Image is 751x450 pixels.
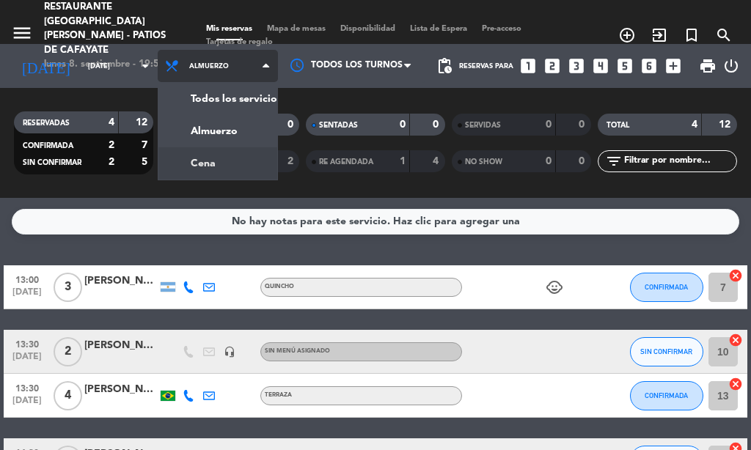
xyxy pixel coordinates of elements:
[664,56,683,75] i: add_box
[645,391,688,399] span: CONFIRMADA
[546,156,552,166] strong: 0
[84,337,158,354] div: [PERSON_NAME] X2
[400,156,406,166] strong: 1
[287,156,296,166] strong: 2
[23,142,73,150] span: CONFIRMADA
[287,119,296,130] strong: 0
[433,156,442,166] strong: 4
[224,346,235,358] i: headset_mic
[607,122,629,129] span: TOTAL
[9,396,45,413] span: [DATE]
[23,119,70,127] span: RESERVADAS
[232,213,520,230] div: No hay notas para este servicio. Haz clic para agregar una
[109,157,114,167] strong: 2
[109,117,114,128] strong: 4
[465,122,501,129] span: SERVIDAS
[579,119,587,130] strong: 0
[403,25,475,33] span: Lista de Espera
[136,57,154,75] i: arrow_drop_down
[651,26,668,44] i: exit_to_app
[158,83,277,115] a: Todos los servicios
[615,56,634,75] i: looks_5
[433,119,442,130] strong: 0
[142,157,150,167] strong: 5
[265,348,330,354] span: Sin menú asignado
[728,377,743,391] i: cancel
[543,56,562,75] i: looks_two
[728,333,743,347] i: cancel
[260,25,333,33] span: Mapa de mesas
[199,25,260,33] span: Mis reservas
[265,392,292,398] span: Terraza
[605,152,623,170] i: filter_list
[645,283,688,291] span: CONFIRMADA
[692,119,697,130] strong: 4
[519,56,538,75] i: looks_one
[142,140,150,150] strong: 7
[591,56,610,75] i: looks_4
[459,62,513,70] span: Reservas para
[699,57,717,75] span: print
[567,56,586,75] i: looks_3
[630,381,703,410] button: CONFIRMADA
[683,26,700,44] i: turned_in_not
[158,115,277,147] a: Almuerzo
[11,22,33,44] i: menu
[54,381,82,410] span: 4
[719,119,733,130] strong: 12
[319,122,358,129] span: SENTADAS
[546,119,552,130] strong: 0
[546,279,563,296] i: child_care
[618,26,636,44] i: add_circle_outline
[465,158,502,166] span: NO SHOW
[84,381,158,398] div: [PERSON_NAME] [PERSON_NAME]
[9,352,45,369] span: [DATE]
[400,119,406,130] strong: 0
[475,25,529,33] span: Pre-acceso
[9,270,45,287] span: 13:00
[109,140,114,150] strong: 2
[23,159,81,166] span: SIN CONFIRMAR
[136,117,150,128] strong: 12
[158,147,277,180] a: Cena
[9,287,45,304] span: [DATE]
[722,57,740,75] i: power_settings_new
[333,25,403,33] span: Disponibilidad
[9,335,45,352] span: 13:30
[728,268,743,283] i: cancel
[630,337,703,366] button: SIN CONFIRMAR
[579,156,587,166] strong: 0
[640,347,692,355] span: SIN CONFIRMAR
[623,153,736,169] input: Filtrar por nombre...
[199,38,280,46] span: Tarjetas de regalo
[436,57,453,75] span: pending_actions
[84,273,158,289] div: [PERSON_NAME]
[11,51,81,81] i: [DATE]
[189,62,229,70] span: Almuerzo
[715,26,733,44] i: search
[722,44,740,88] div: LOG OUT
[54,273,82,302] span: 3
[11,22,33,49] button: menu
[9,379,45,396] span: 13:30
[630,273,703,302] button: CONFIRMADA
[640,56,659,75] i: looks_6
[319,158,373,166] span: RE AGENDADA
[265,284,294,289] span: Quincho
[54,337,82,366] span: 2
